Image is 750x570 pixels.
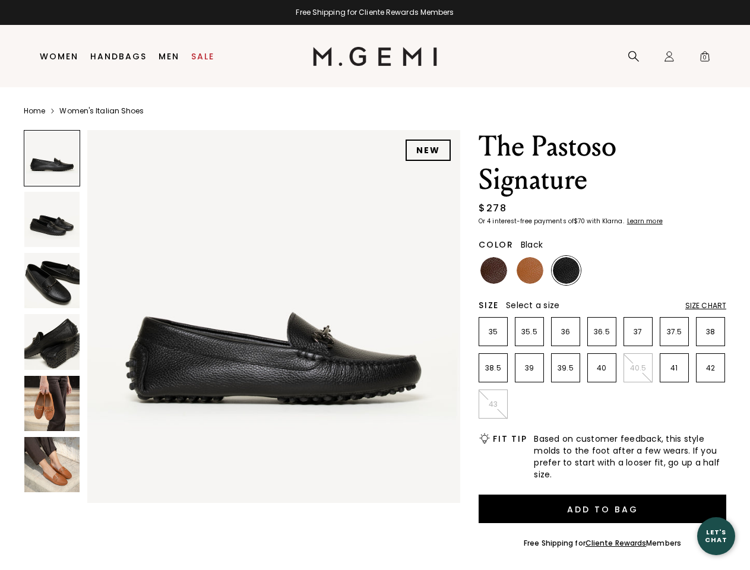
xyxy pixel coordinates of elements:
div: NEW [406,140,451,161]
div: Let's Chat [697,528,735,543]
div: Size Chart [685,301,726,311]
klarna-placement-style-amount: $70 [574,217,585,226]
klarna-placement-style-body: with Klarna [587,217,625,226]
img: The Pastoso Signature [24,192,80,247]
div: Free Shipping for Members [524,539,681,548]
img: Chocolate [480,257,507,284]
span: 0 [699,53,711,65]
p: 39 [515,363,543,373]
a: Learn more [626,218,663,225]
a: Home [24,106,45,116]
span: Select a size [506,299,559,311]
p: 40 [588,363,616,373]
a: Handbags [90,52,147,61]
img: The Pastoso Signature [24,314,80,369]
p: 37.5 [660,327,688,337]
h2: Color [479,240,514,249]
img: The Pastoso Signature [24,376,80,431]
p: 43 [479,400,507,409]
img: M.Gemi [313,47,437,66]
div: $278 [479,201,507,216]
img: The Pastoso Signature [87,130,460,503]
p: 35.5 [515,327,543,337]
a: Women's Italian Shoes [59,106,144,116]
p: 42 [697,363,724,373]
h1: The Pastoso Signature [479,130,726,197]
button: Add to Bag [479,495,726,523]
klarna-placement-style-body: Or 4 interest-free payments of [479,217,574,226]
p: 37 [624,327,652,337]
p: 36.5 [588,327,616,337]
p: 38.5 [479,363,507,373]
klarna-placement-style-cta: Learn more [627,217,663,226]
span: Black [521,239,543,251]
p: 40.5 [624,363,652,373]
p: 41 [660,363,688,373]
p: 39.5 [552,363,580,373]
a: Men [159,52,179,61]
img: The Pastoso Signature [24,437,80,492]
p: 36 [552,327,580,337]
a: Cliente Rewards [586,538,647,548]
img: Black [553,257,580,284]
h2: Size [479,300,499,310]
p: 35 [479,327,507,337]
h2: Fit Tip [493,434,527,444]
span: Based on customer feedback, this style molds to the foot after a few wears. If you prefer to star... [534,433,726,480]
img: The Pastoso Signature [24,253,80,308]
a: Sale [191,52,214,61]
img: Tan [517,257,543,284]
a: Women [40,52,78,61]
p: 38 [697,327,724,337]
